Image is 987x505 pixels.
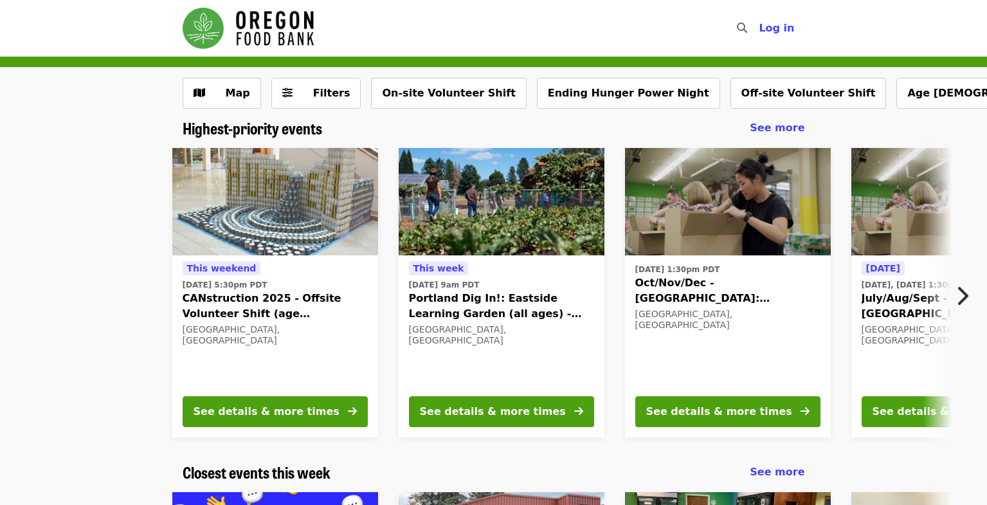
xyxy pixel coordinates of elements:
a: Highest-priority events [183,119,322,138]
img: Portland Dig In!: Eastside Learning Garden (all ages) - Aug/Sept/Oct organized by Oregon Food Bank [399,148,604,256]
button: On-site Volunteer Shift [371,78,526,109]
time: [DATE] 1:30pm PDT [635,264,720,275]
i: arrow-right icon [801,405,810,418]
span: CANstruction 2025 - Offsite Volunteer Shift (age [DEMOGRAPHIC_DATA]+) [183,291,368,322]
i: chevron-right icon [955,284,968,308]
i: map icon [194,87,205,99]
a: See details for "CANstruction 2025 - Offsite Volunteer Shift (age 16+)" [172,148,378,437]
button: See details & more times [183,396,368,427]
div: [GEOGRAPHIC_DATA], [GEOGRAPHIC_DATA] [635,309,820,331]
i: arrow-right icon [348,405,357,418]
button: Ending Hunger Power Night [537,78,720,109]
button: See details & more times [409,396,594,427]
span: Log in [759,22,794,34]
span: See more [750,122,804,134]
div: See details & more times [420,404,566,419]
time: [DATE] 9am PDT [409,279,480,291]
div: See details & more times [646,404,792,419]
span: Portland Dig In!: Eastside Learning Garden (all ages) - Aug/Sept/Oct [409,291,594,322]
div: See details & more times [194,404,340,419]
time: [DATE], [DATE] 1:30pm PDT [862,279,981,291]
span: See more [750,466,804,478]
span: This week [413,263,464,273]
button: Next item [945,278,987,314]
a: See more [750,120,804,136]
a: See more [750,464,804,480]
i: arrow-right icon [574,405,583,418]
div: Highest-priority events [172,119,815,138]
span: Oct/Nov/Dec - [GEOGRAPHIC_DATA]: Repack/Sort (age [DEMOGRAPHIC_DATA]+) [635,275,820,306]
input: Search [755,13,765,44]
button: See details & more times [635,396,820,427]
img: Oregon Food Bank - Home [183,8,314,49]
a: Closest events this week [183,463,331,482]
a: See details for "Oct/Nov/Dec - Portland: Repack/Sort (age 8+)" [625,148,831,437]
span: Filters [313,87,350,99]
span: Closest events this week [183,461,331,483]
button: Log in [748,15,804,41]
button: Show map view [183,78,261,109]
span: This weekend [187,263,257,273]
img: CANstruction 2025 - Offsite Volunteer Shift (age 16+) organized by Oregon Food Bank [172,148,378,256]
span: Highest-priority events [183,116,322,139]
time: [DATE] 5:30pm PDT [183,279,267,291]
div: [GEOGRAPHIC_DATA], [GEOGRAPHIC_DATA] [183,324,368,346]
img: Oct/Nov/Dec - Portland: Repack/Sort (age 8+) organized by Oregon Food Bank [625,148,831,256]
i: sliders-h icon [282,87,293,99]
i: search icon [737,22,747,34]
span: Map [226,87,250,99]
a: See details for "Portland Dig In!: Eastside Learning Garden (all ages) - Aug/Sept/Oct" [399,148,604,437]
button: Off-site Volunteer Shift [730,78,887,109]
button: Filters (0 selected) [271,78,361,109]
div: Closest events this week [172,463,815,482]
span: [DATE] [866,263,900,273]
div: [GEOGRAPHIC_DATA], [GEOGRAPHIC_DATA] [409,324,594,346]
